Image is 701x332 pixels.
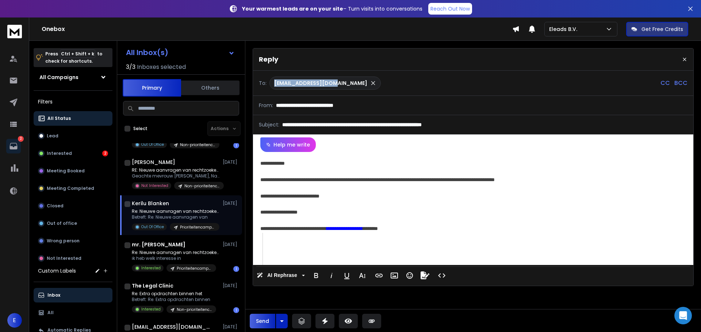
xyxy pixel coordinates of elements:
[6,139,21,153] a: 2
[34,234,112,248] button: Wrong person
[180,224,215,230] p: Prioriteitencampagne Ochtend | Eleads
[38,267,76,274] h3: Custom Labels
[132,173,219,179] p: Geachte mevrouw [PERSON_NAME], Namens
[242,5,422,12] p: – Turn visits into conversations
[141,142,164,147] p: Out Of Office
[137,63,186,71] h3: Inboxes selected
[223,324,239,330] p: [DATE]
[223,200,239,206] p: [DATE]
[34,97,112,107] h3: Filters
[132,291,216,297] p: Re: Extra opdrachten binnen het
[674,79,687,87] p: BCC
[141,265,161,271] p: Interested
[47,185,94,191] p: Meeting Completed
[47,220,77,226] p: Out of office
[7,25,22,38] img: logo
[233,142,239,148] div: 1
[34,70,112,85] button: All Campaigns
[34,129,112,143] button: Lead
[223,159,239,165] p: [DATE]
[387,268,401,283] button: Insert Image (Ctrl+P)
[34,216,112,231] button: Out of office
[132,167,219,173] p: RE: Nieuwe aanvragen van rechtzoekenden
[255,268,306,283] button: AI Rephrase
[674,307,692,324] div: Open Intercom Messenger
[403,268,417,283] button: Emoticons
[181,80,240,96] button: Others
[626,22,688,36] button: Get Free Credits
[34,146,112,161] button: Interested2
[266,272,299,278] span: AI Rephrase
[132,241,185,248] h1: mr. [PERSON_NAME]
[47,116,71,121] p: All Status
[177,307,212,312] p: Non-prioriteitencampagne Hele Dag | Eleads
[641,26,683,33] p: Get Free Credits
[42,25,512,34] h1: Onebox
[274,79,367,87] p: [EMAIL_ADDRESS][DOMAIN_NAME]
[132,214,219,220] p: Betreft: Re: Nieuwe aanvragen van
[45,50,102,65] p: Press to check for shortcuts.
[18,136,24,142] p: 2
[259,79,267,87] p: To:
[325,268,338,283] button: Italic (Ctrl+I)
[123,79,181,97] button: Primary
[180,142,215,148] p: Non-prioriteitencampagne Hele Dag | Eleads
[177,266,212,271] p: Prioriteitencampagne Ochtend | Eleads
[340,268,354,283] button: Underline (Ctrl+U)
[132,323,212,331] h1: [EMAIL_ADDRESS][DOMAIN_NAME]
[47,133,58,139] p: Lead
[259,54,278,65] p: Reply
[418,268,432,283] button: Signature
[250,314,275,328] button: Send
[132,297,216,302] p: Betreft: Re: Extra opdrachten binnen
[259,102,273,109] p: From:
[428,3,472,15] a: Reach Out Now
[233,266,239,272] div: 1
[133,126,148,132] label: Select
[242,5,343,12] strong: Your warmest leads are on your site
[141,224,164,230] p: Out Of Office
[34,251,112,266] button: Not Interested
[132,159,175,166] h1: [PERSON_NAME]
[47,203,64,209] p: Closed
[223,283,239,289] p: [DATE]
[430,5,470,12] p: Reach Out Now
[47,168,85,174] p: Meeting Booked
[34,111,112,126] button: All Status
[141,183,168,188] p: Not Interested
[233,307,239,313] div: 1
[34,164,112,178] button: Meeting Booked
[102,151,108,156] div: 2
[372,268,386,283] button: Insert Link (Ctrl+K)
[549,26,580,33] p: Eleads B.V.
[126,49,168,56] h1: All Inbox(s)
[120,45,241,60] button: All Inbox(s)
[132,200,169,207] h1: Kerilu Blanken
[141,306,161,312] p: Interested
[184,183,219,189] p: Non-prioriteitencampagne Hele Dag | Eleads
[7,313,22,328] button: E
[132,282,173,289] h1: The Legal Clinic
[660,79,670,87] p: CC
[132,250,219,255] p: Re: Nieuwe aanvragen van rechtzoekenden
[47,238,80,244] p: Wrong person
[34,181,112,196] button: Meeting Completed
[47,310,54,316] p: All
[34,305,112,320] button: All
[259,121,279,128] p: Subject:
[60,50,95,58] span: Ctrl + Shift + k
[34,199,112,213] button: Closed
[223,242,239,247] p: [DATE]
[132,208,219,214] p: Re: Nieuwe aanvragen van rechtzoekenden
[260,137,316,152] button: Help me write
[132,255,219,261] p: ik heb welk interesse in
[34,288,112,302] button: Inbox
[47,292,60,298] p: Inbox
[47,255,81,261] p: Not Interested
[355,268,369,283] button: More Text
[39,74,78,81] h1: All Campaigns
[126,63,135,71] span: 3 / 3
[47,151,72,156] p: Interested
